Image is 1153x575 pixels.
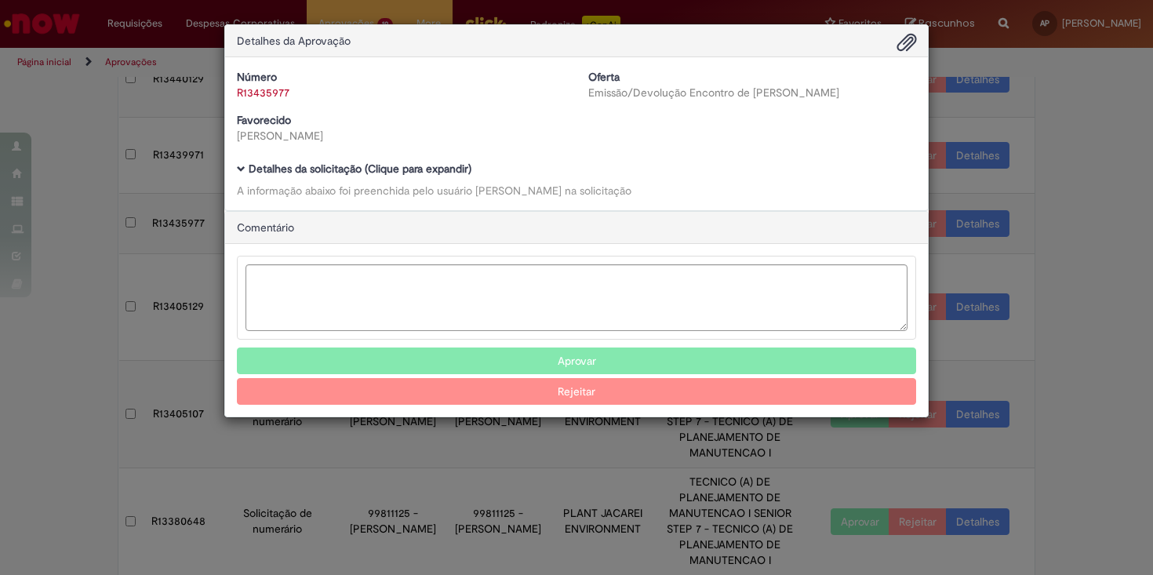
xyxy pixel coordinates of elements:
[237,163,916,175] h5: Detalhes da solicitação (Clique para expandir)
[588,70,620,84] b: Oferta
[237,86,289,100] a: R13435977
[249,162,471,176] b: Detalhes da solicitação (Clique para expandir)
[237,183,916,198] div: A informação abaixo foi preenchida pelo usuário [PERSON_NAME] na solicitação
[237,113,291,127] b: Favorecido
[588,85,916,100] div: Emissão/Devolução Encontro de [PERSON_NAME]
[237,34,351,48] span: Detalhes da Aprovação
[237,128,565,144] div: [PERSON_NAME]
[237,378,916,405] button: Rejeitar
[237,348,916,374] button: Aprovar
[237,220,294,235] span: Comentário
[237,70,277,84] b: Número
